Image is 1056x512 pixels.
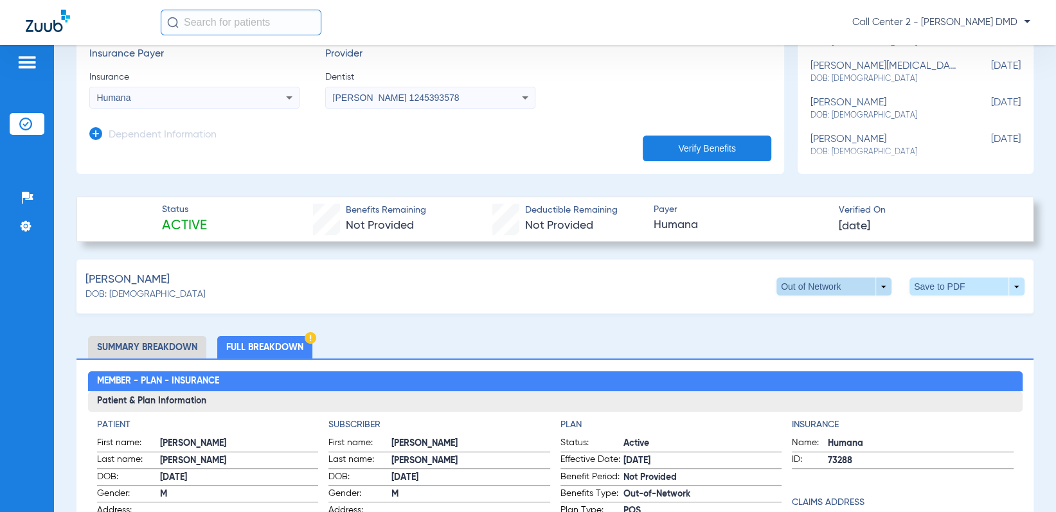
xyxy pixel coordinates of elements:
button: Out of Network [776,278,891,296]
span: [PERSON_NAME] 1245393578 [333,93,460,103]
span: Effective Date: [560,453,623,468]
img: Hazard [305,332,316,344]
h3: Provider [325,48,535,61]
span: [PERSON_NAME] [85,272,170,288]
span: ID: [792,453,828,468]
span: Last name: [97,453,160,468]
iframe: Chat Widget [992,450,1056,512]
h2: Member - Plan - Insurance [88,371,1023,392]
span: [DATE] [623,454,782,468]
span: Benefits Type: [560,487,623,502]
span: Humana [653,217,827,233]
span: DOB: [DEMOGRAPHIC_DATA] [810,110,956,121]
h4: Claims Address [792,496,1014,509]
li: Summary Breakdown [88,336,206,358]
span: Payer [653,203,827,216]
span: Dentist [325,71,535,84]
span: 73288 [828,454,1014,468]
h4: Plan [560,418,782,432]
span: Insurance [89,71,300,84]
span: Not Provided [525,220,593,231]
li: Full Breakdown [217,336,312,358]
button: Save to PDF [909,278,1025,296]
h3: Patient & Plan Information [88,391,1023,412]
div: [PERSON_NAME] [810,97,956,121]
span: Benefit Period: [560,470,623,486]
span: [PERSON_NAME] [160,454,319,468]
span: [DATE] [956,134,1021,157]
input: Search for patients [161,10,321,35]
span: [PERSON_NAME] [391,437,550,450]
span: DOB: [328,470,391,486]
span: Benefits Remaining [346,204,426,217]
span: Gender: [97,487,160,502]
span: Active [623,437,782,450]
span: Humana [828,437,1014,450]
span: Name: [792,436,828,452]
span: Call Center 2 - [PERSON_NAME] DMD [852,16,1030,29]
h4: Insurance [792,418,1014,432]
span: DOB: [DEMOGRAPHIC_DATA] [810,146,956,158]
span: [DATE] [391,471,550,484]
img: hamburger-icon [17,55,37,70]
span: Verified On [839,204,1013,217]
span: First name: [97,436,160,452]
span: [DATE] [160,471,319,484]
h4: Patient [97,418,319,432]
span: [DATE] [839,218,870,234]
span: [DATE] [956,97,1021,121]
span: Last name: [328,453,391,468]
button: Verify Benefits [643,136,771,161]
span: DOB: [DEMOGRAPHIC_DATA] [85,288,206,301]
span: [PERSON_NAME] [391,454,550,468]
img: Zuub Logo [26,10,70,32]
span: Out-of-Network [623,488,782,501]
div: [PERSON_NAME] [810,134,956,157]
span: Deductible Remaining [525,204,618,217]
span: Active [162,217,207,235]
span: M [391,488,550,501]
span: First name: [328,436,391,452]
img: Search Icon [167,17,179,28]
span: [PERSON_NAME] [160,437,319,450]
span: Not Provided [346,220,414,231]
h3: Dependent Information [109,129,217,142]
span: Gender: [328,487,391,502]
h4: Subscriber [328,418,550,432]
span: Not Provided [623,471,782,484]
span: Status: [560,436,623,452]
span: Humana [97,93,131,103]
div: [PERSON_NAME][MEDICAL_DATA] [810,60,956,84]
span: [DATE] [956,60,1021,84]
h3: Insurance Payer [89,48,300,61]
span: DOB: [DEMOGRAPHIC_DATA] [810,73,956,85]
span: M [160,488,319,501]
span: DOB: [97,470,160,486]
span: Status [162,203,207,216]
